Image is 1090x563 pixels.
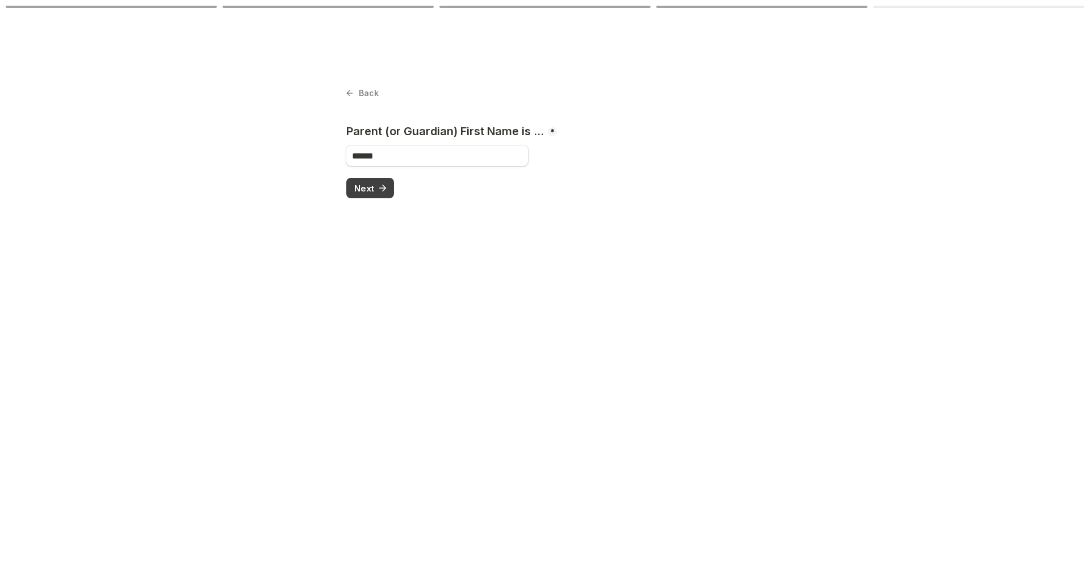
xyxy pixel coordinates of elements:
[346,145,528,166] input: Parent (or Guardian) First Name is ...
[354,184,374,193] span: Next
[359,89,379,97] span: Back
[346,124,547,139] h3: Parent (or Guardian) First Name is ...
[346,178,394,198] button: Next
[346,85,379,101] button: Back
